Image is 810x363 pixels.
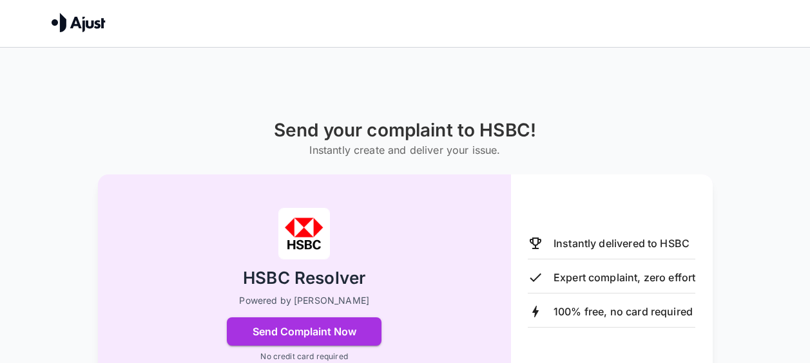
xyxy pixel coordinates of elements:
p: Instantly delivered to HSBC [554,236,689,251]
p: No credit card required [260,351,347,362]
h1: Send your complaint to HSBC! [274,120,536,141]
h6: Instantly create and deliver your issue. [274,141,536,159]
img: Ajust [52,13,106,32]
h2: HSBC Resolver [243,267,365,290]
p: Expert complaint, zero effort [554,270,695,285]
button: Send Complaint Now [227,317,381,346]
p: Powered by [PERSON_NAME] [239,294,369,307]
img: HSBC [278,208,330,259]
p: 100% free, no card required [554,304,693,319]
